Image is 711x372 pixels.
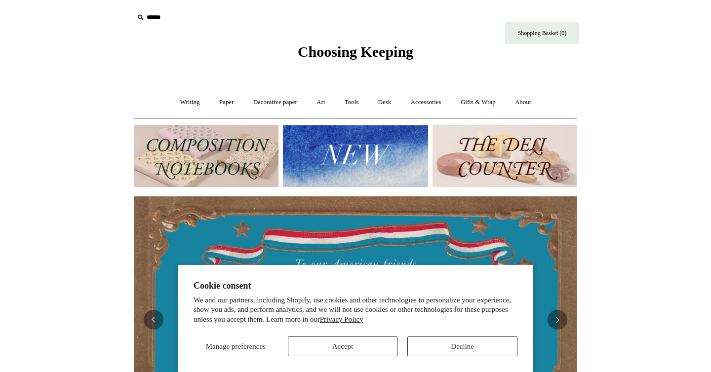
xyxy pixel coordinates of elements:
[244,89,306,115] a: Decorative paper
[548,310,567,330] button: Next
[283,125,428,187] img: New.jpg__PID:f73bdf93-380a-4a35-bcfe-7823039498e1
[298,43,413,60] span: Choosing Keeping
[134,125,278,187] img: 202302 Composition ledgers.jpg__PID:69722ee6-fa44-49dd-a067-31375e5d54ec
[194,296,517,325] p: We and our partners, including Shopify, use cookies and other technologies to personalize your ex...
[288,336,398,356] button: Accept
[171,89,209,115] a: Writing
[336,89,368,115] a: Tools
[407,336,517,356] button: Decline
[402,89,450,115] a: Accessories
[194,281,517,291] h2: Cookie consent
[206,342,266,350] span: Manage preferences
[210,89,243,115] a: Paper
[320,315,363,323] a: Privacy Policy
[194,336,278,356] button: Manage preferences
[505,22,579,44] a: Shopping Basket (0)
[298,51,413,58] a: Choosing Keeping
[369,89,400,115] a: Desk
[433,125,577,187] img: The Deli Counter
[506,89,540,115] a: About
[308,89,334,115] a: Art
[452,89,505,115] a: Gifts & Wrap
[144,310,163,330] button: Previous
